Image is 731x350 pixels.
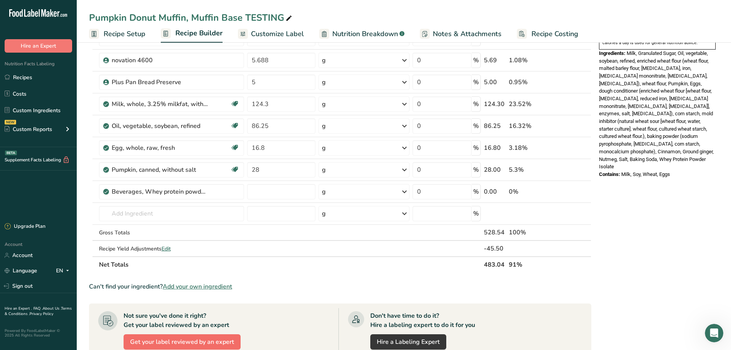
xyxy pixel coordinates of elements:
span: Recipe Builder [175,28,223,38]
div: 100% [509,228,555,237]
input: Add Ingredient [99,206,244,221]
div: Recipe Yield Adjustments [99,245,244,253]
div: Can't find your ingredient? [89,282,591,291]
span: Edit [162,245,171,252]
div: 28.00 [484,165,506,174]
div: 124.30 [484,100,506,109]
div: g [322,209,326,218]
span: Nutrition Breakdown [332,29,398,39]
a: Terms & Conditions . [5,306,72,317]
div: Oil, vegetable, soybean, refined [112,121,208,131]
span: Add your own ingredient [163,282,232,291]
div: 86.25 [484,121,506,131]
button: Hire an Expert [5,39,72,53]
div: EN [56,266,72,275]
div: 0.95% [509,78,555,87]
span: Get your label reviewed by an expert [130,337,234,347]
a: Customize Label [238,25,304,43]
div: g [322,78,326,87]
a: Privacy Policy [30,311,53,317]
div: NEW [5,120,16,124]
div: Upgrade Plan [5,223,45,231]
a: Hire an Expert . [5,306,32,311]
div: 0% [509,187,555,196]
a: Recipe Builder [161,25,223,43]
div: Beverages, Whey protein powder isolate [112,187,208,196]
a: About Us . [43,306,61,311]
a: FAQ . [33,306,43,311]
div: -45.50 [484,244,506,253]
div: BETA [5,151,17,155]
div: 528.54 [484,228,506,237]
div: Milk, whole, 3.25% milkfat, without added vitamin A and [MEDICAL_DATA] [112,100,208,109]
div: g [322,187,326,196]
div: 3.18% [509,143,555,153]
span: Customize Label [251,29,304,39]
a: Nutrition Breakdown [319,25,404,43]
span: Notes & Attachments [433,29,502,39]
a: Language [5,264,37,277]
div: 23.52% [509,100,555,109]
div: novation 4600 [112,56,208,65]
div: 5.3% [509,165,555,174]
div: Gross Totals [99,229,244,237]
div: Egg, whole, raw, fresh [112,143,208,153]
div: Custom Reports [5,125,52,133]
span: Contains: [599,171,620,177]
a: Hire a Labeling Expert [370,334,446,350]
div: Plus Pan Bread Preserve [112,78,208,87]
div: 0.00 [484,187,506,196]
th: 91% [507,256,556,272]
th: 483.04 [482,256,507,272]
div: g [322,121,326,131]
div: g [322,56,326,65]
span: Recipe Costing [531,29,578,39]
div: 1.08% [509,56,555,65]
span: Milk, Granulated Sugar, Oil, vegetable, soybean, refined, enriched wheat flour (wheat flour, malt... [599,50,714,169]
button: Get your label reviewed by an expert [124,334,241,350]
div: Pumpkin Donut Muffin, Muffin Base TESTING [89,11,294,25]
div: Don't have time to do it? Hire a labeling expert to do it for you [370,311,475,330]
a: Notes & Attachments [420,25,502,43]
div: 16.80 [484,143,506,153]
span: Ingredients: [599,50,625,56]
div: Pumpkin, canned, without salt [112,165,208,174]
div: 5.00 [484,78,506,87]
div: Not sure you've done it right? Get your label reviewed by an expert [124,311,229,330]
div: g [322,165,326,174]
div: Powered By FoodLabelMaker © 2025 All Rights Reserved [5,328,72,338]
iframe: Intercom live chat [705,324,723,342]
div: g [322,143,326,153]
span: Milk, Soy, Wheat, Eggs [621,171,670,177]
div: 16.32% [509,121,555,131]
th: Net Totals [97,256,483,272]
div: g [322,100,326,109]
a: Recipe Costing [517,25,578,43]
a: Recipe Setup [89,25,145,43]
span: Recipe Setup [104,29,145,39]
div: 5.69 [484,56,506,65]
